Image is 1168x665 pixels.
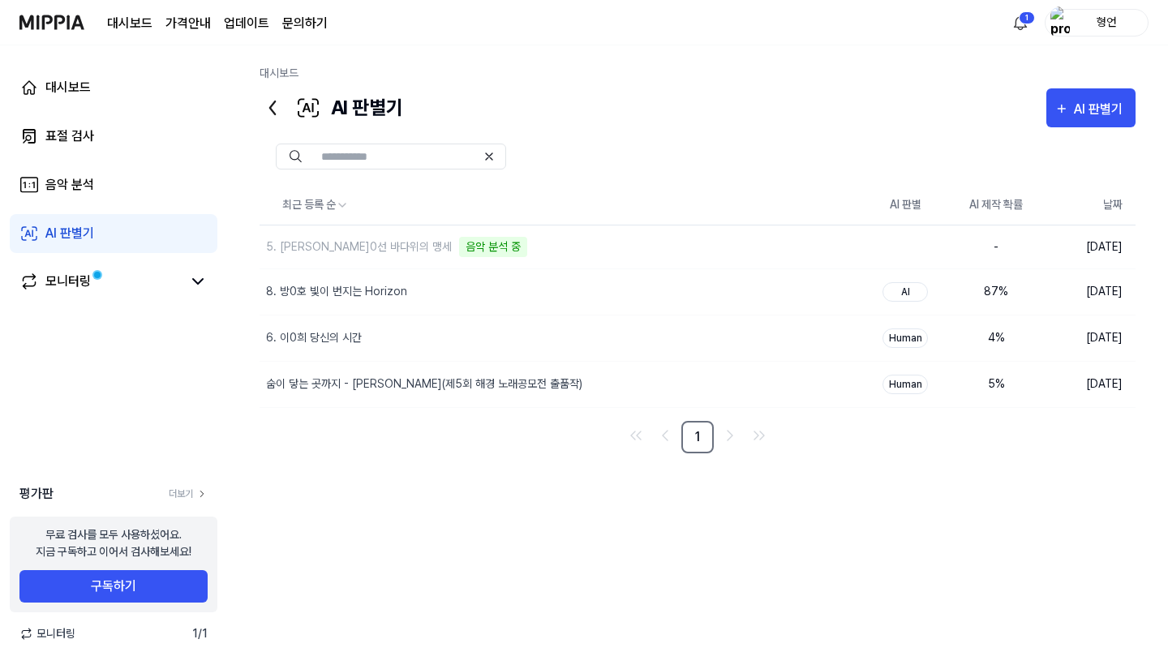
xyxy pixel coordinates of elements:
a: AI 판별기 [10,214,217,253]
td: [DATE] [1041,225,1136,268]
img: Search [290,150,302,163]
a: 음악 분석 [10,165,217,204]
div: AI 판별기 [260,88,403,127]
button: AI 판별기 [1046,88,1136,127]
button: profile형언 [1045,9,1149,36]
td: - [951,225,1041,268]
a: 표절 검사 [10,117,217,156]
a: 대시보드 [107,14,152,33]
div: 모니터링 [45,272,91,291]
a: Go to previous page [652,423,678,448]
th: AI 제작 확률 [951,186,1041,225]
th: AI 판별 [860,186,951,225]
div: AI [882,282,928,302]
div: 대시보드 [45,78,91,97]
img: profile [1050,6,1070,39]
a: Go to next page [717,423,743,448]
div: Human [882,375,928,394]
span: 모니터링 [19,625,75,642]
div: 음악 분석 [45,175,94,195]
a: 업데이트 [224,14,269,33]
div: 87 % [964,283,1028,300]
button: 구독하기 [19,570,208,603]
span: 1 / 1 [192,625,208,642]
div: 표절 검사 [45,127,94,146]
a: 대시보드 [260,66,298,79]
a: Go to first page [623,423,649,448]
div: Human [882,328,928,348]
div: 8. 방0호 빛이 번지는 Horizon [266,283,407,300]
img: 알림 [1011,13,1030,32]
th: 날짜 [1041,186,1136,225]
span: 평가판 [19,484,54,504]
div: 무료 검사를 모두 사용하셨어요. 지금 구독하고 이어서 검사해보세요! [36,526,191,560]
a: Go to last page [746,423,772,448]
div: AI 판별기 [1074,99,1127,120]
a: 더보기 [169,487,208,501]
div: 5 % [964,375,1028,393]
td: [DATE] [1041,361,1136,407]
div: 숨이 닿는 곳까지 - [PERSON_NAME](제5회 해경 노래공모전 출품작) [266,375,582,393]
button: 알림1 [1007,10,1033,36]
div: 4 % [964,329,1028,346]
a: 문의하기 [282,14,328,33]
a: 가격안내 [165,14,211,33]
a: 대시보드 [10,68,217,107]
div: 1 [1019,11,1035,24]
div: 6. 이0희 당신의 시간 [266,329,362,346]
div: 음악 분석 중 [459,237,527,257]
div: 5. [PERSON_NAME]0선 바다위의 맹세 [266,238,452,255]
nav: pagination [260,421,1136,453]
div: AI 판별기 [45,224,94,243]
div: 형언 [1075,13,1138,31]
a: 1 [681,421,714,453]
td: [DATE] [1041,268,1136,315]
a: 모니터링 [19,272,182,291]
td: [DATE] [1041,315,1136,361]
